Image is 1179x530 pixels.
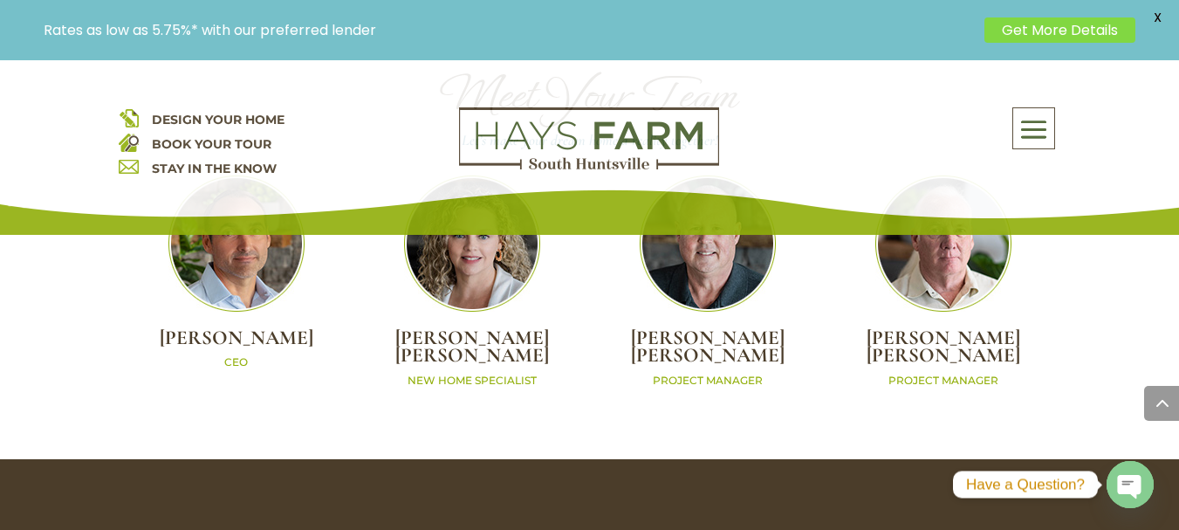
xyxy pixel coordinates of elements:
p: NEW HOME SPECIALIST [354,374,590,389]
img: Logo [459,107,719,170]
h2: [PERSON_NAME] [PERSON_NAME] [590,329,826,374]
p: CEO [119,355,354,370]
a: hays farm homes huntsville development [459,158,719,174]
img: book your home tour [119,132,139,152]
a: BOOK YOUR TOUR [152,136,271,152]
a: STAY IN THE KNOW [152,161,277,176]
h2: [PERSON_NAME] [PERSON_NAME] [354,329,590,374]
img: Team_Matt [168,176,305,312]
a: DESIGN YOUR HOME [152,112,284,127]
img: Team_Billy [875,176,1011,312]
p: Rates as low as 5.75%* with our preferred lender [44,22,976,38]
img: Team_Tom [640,176,776,312]
p: PROJECT MANAGER [590,374,826,389]
img: design your home [119,107,139,127]
p: PROJECT MANAGER [826,374,1061,389]
a: Get More Details [984,17,1135,43]
img: Team_Laura [404,176,540,312]
span: X [1144,4,1170,31]
h2: [PERSON_NAME] [119,329,354,356]
h2: [PERSON_NAME] [PERSON_NAME] [826,329,1061,374]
